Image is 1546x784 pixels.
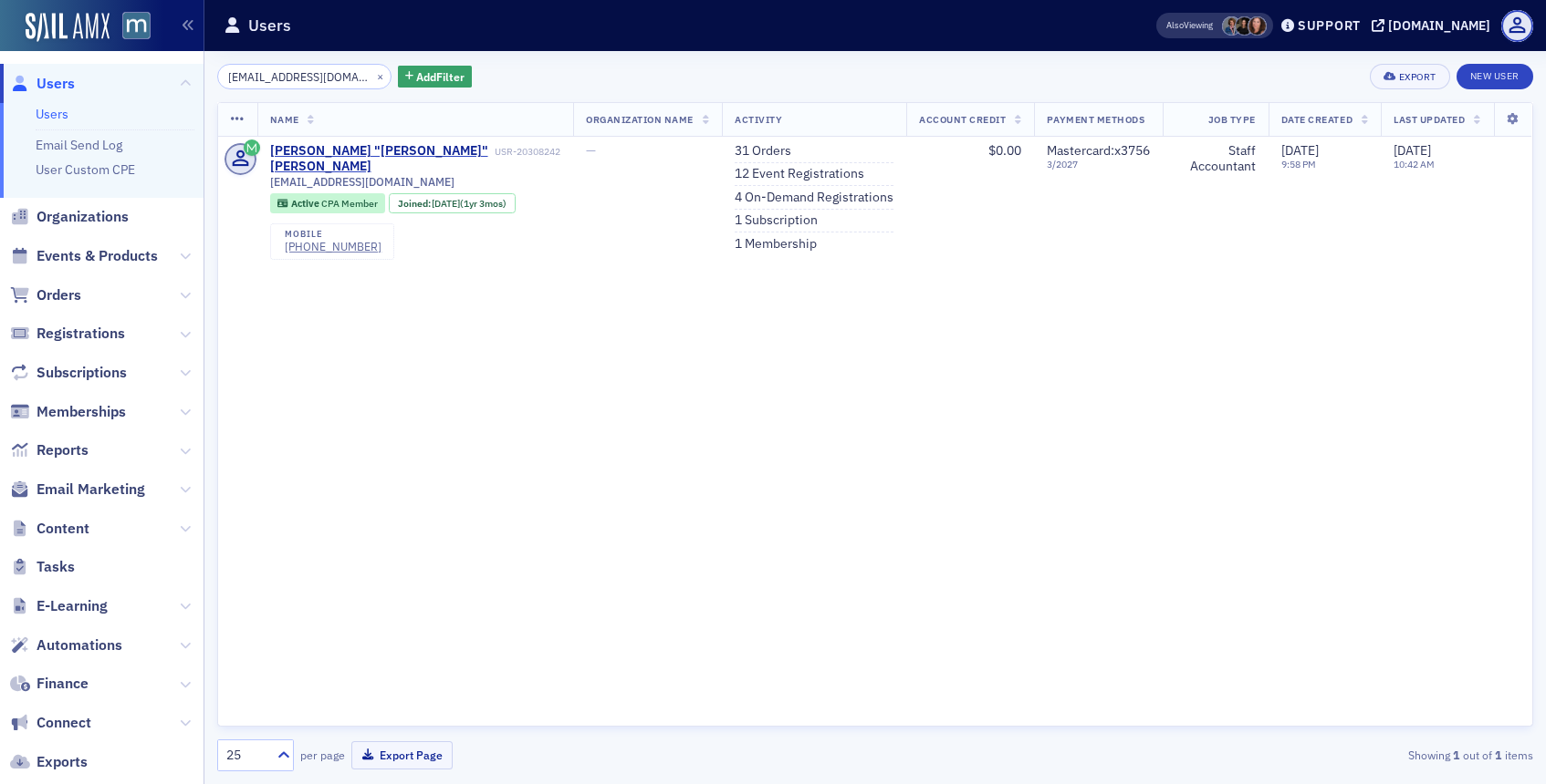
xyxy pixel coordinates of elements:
[398,198,433,210] span: Joined :
[1298,17,1361,34] div: Support
[37,557,75,577] span: Tasks
[1166,19,1213,32] span: Viewing
[735,166,864,182] a: 12 Event Registrations
[1107,747,1533,763] div: Showing out of items
[10,74,75,94] a: Users
[37,363,127,383] span: Subscriptions
[37,324,125,344] span: Registrations
[37,246,158,266] span: Events & Products
[270,175,454,189] span: [EMAIL_ADDRESS][DOMAIN_NAME]
[36,137,122,153] a: Email Send Log
[10,207,129,227] a: Organizations
[416,68,465,85] span: Add Filter
[432,198,507,210] div: (1yr 3mos)
[37,440,89,460] span: Reports
[285,229,381,240] div: mobile
[735,236,817,253] a: 1 Membership
[36,106,68,122] a: Users
[36,161,135,178] a: User Custom CPE
[1457,64,1533,89] a: New User
[226,746,266,765] div: 25
[1370,64,1449,89] button: Export
[10,635,122,655] a: Automations
[217,64,392,89] input: Search…
[10,402,126,422] a: Memberships
[10,324,125,344] a: Registrations
[10,480,145,500] a: Email Marketing
[10,713,91,733] a: Connect
[1388,17,1490,34] div: [DOMAIN_NAME]
[37,674,89,694] span: Finance
[37,596,108,616] span: E-Learning
[1248,16,1267,36] span: Natalie Antonakas
[37,519,89,539] span: Content
[10,557,75,577] a: Tasks
[1222,16,1241,36] span: Chris Dougherty
[10,363,127,383] a: Subscriptions
[37,285,81,305] span: Orders
[10,674,89,694] a: Finance
[37,480,145,500] span: Email Marketing
[1047,113,1144,126] span: Payment Methods
[122,12,151,40] img: SailAMX
[321,197,378,210] span: CPA Member
[277,198,377,210] a: Active CPA Member
[735,190,893,206] a: 4 On-Demand Registrations
[1235,16,1254,36] span: Lauren McDonough
[37,207,129,227] span: Organizations
[735,143,791,160] a: 31 Orders
[1394,113,1465,126] span: Last Updated
[1047,142,1150,159] span: Mastercard : x3756
[37,635,122,655] span: Automations
[291,197,321,210] span: Active
[1399,72,1436,82] div: Export
[1166,19,1184,31] div: Also
[270,113,299,126] span: Name
[1394,158,1435,170] time: 10:42 AM
[270,143,492,175] a: [PERSON_NAME] "[PERSON_NAME]" [PERSON_NAME]
[1492,747,1505,763] strong: 1
[10,246,158,266] a: Events & Products
[10,440,89,460] a: Reports
[586,113,694,126] span: Organization Name
[398,66,473,88] button: AddFilter
[432,197,460,210] span: [DATE]
[1281,142,1319,159] span: [DATE]
[37,402,126,422] span: Memberships
[10,285,81,305] a: Orders
[1281,158,1316,170] time: 9:58 PM
[37,752,88,772] span: Exports
[988,142,1021,159] span: $0.00
[10,752,88,772] a: Exports
[1047,159,1150,170] span: 3 / 2027
[248,15,291,36] h1: Users
[1175,143,1255,175] div: Staff Accountant
[389,193,516,213] div: Joined: 2024-06-13 00:00:00
[10,596,108,616] a: E-Learning
[586,142,596,159] span: —
[1394,142,1431,159] span: [DATE]
[1450,747,1463,763] strong: 1
[1501,10,1533,42] span: Profile
[300,747,345,763] label: per page
[495,146,560,158] div: USR-20308242
[26,13,110,42] img: SailAMX
[735,212,818,229] a: 1 Subscription
[735,113,782,126] span: Activity
[270,193,386,213] div: Active: Active: CPA Member
[372,67,389,84] button: ×
[1372,19,1497,32] button: [DOMAIN_NAME]
[110,12,151,43] a: View Homepage
[10,519,89,539] a: Content
[1208,113,1256,126] span: Job Type
[919,113,1006,126] span: Account Credit
[351,741,453,769] button: Export Page
[1281,113,1353,126] span: Date Created
[37,713,91,733] span: Connect
[37,74,75,94] span: Users
[285,240,381,253] a: [PHONE_NUMBER]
